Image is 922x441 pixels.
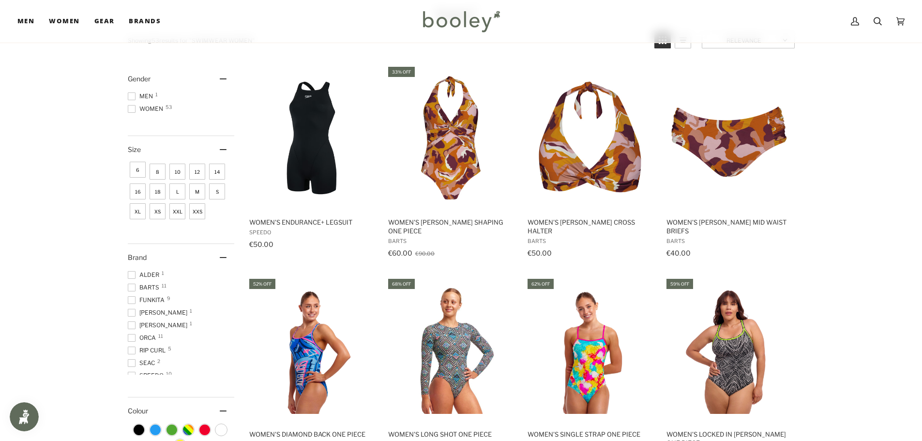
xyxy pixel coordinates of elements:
[130,162,146,178] span: Size: 6
[209,164,225,180] span: Size: 14
[183,425,194,435] span: Colour: Multicolour
[157,359,160,364] span: 2
[128,346,168,355] span: Rip Curl
[150,164,166,180] span: Size: 8
[128,32,647,48] div: Showing results for " "
[128,371,166,380] span: Speedo
[388,218,514,235] span: Women's [PERSON_NAME] Shaping One Piece
[128,271,162,279] span: Alder
[166,371,172,376] span: 10
[199,425,210,435] span: Colour: Red
[168,346,171,351] span: 5
[158,334,163,338] span: 11
[387,74,515,202] img: Barts Women's Lunan Halter Shaping One Piece Ochre - Booley Galway
[169,203,185,219] span: Size: XXL
[150,425,161,435] span: Colour: Blue
[167,296,170,301] span: 9
[150,203,166,219] span: Size: XS
[130,183,146,199] span: Size: 16
[128,321,190,330] span: [PERSON_NAME]
[209,183,225,199] span: Size: S
[249,229,374,236] span: Speedo
[128,296,167,304] span: Funkita
[162,283,166,288] span: 11
[702,32,795,48] a: Sort options
[129,16,161,26] span: Brands
[654,32,671,48] a: View grid mode
[128,308,190,317] span: [PERSON_NAME]
[128,334,159,342] span: Orca
[128,283,162,292] span: Barts
[665,65,793,260] a: Women's Lunan Mid Waist Briefs
[190,308,192,313] span: 1
[675,32,691,48] a: View list mode
[130,203,146,219] span: Size: XL
[17,16,34,26] span: Men
[527,278,553,289] div: 62% off
[49,16,79,26] span: Women
[387,65,515,260] a: Women's Lunan Halter Shaping One Piece
[166,425,177,435] span: Colour: Green
[388,238,514,244] span: Barts
[666,278,693,289] div: 59% off
[169,183,185,199] span: Size: L
[162,271,164,275] span: 1
[666,238,792,244] span: Barts
[708,36,779,44] span: Relevance
[415,250,435,257] span: €90.00
[151,36,159,44] b: 53
[128,407,155,415] span: Colour
[166,105,172,109] span: 53
[526,74,654,202] img: Barts Women's Women's Lunan Cross Halter Ochre - Booley Galway
[527,429,652,438] span: Women's Single Strap One Piece
[128,145,141,153] span: Size
[527,249,551,257] span: €50.00
[388,278,415,289] div: 68% off
[249,278,275,289] div: 52% off
[189,183,205,199] span: Size: M
[526,65,654,260] a: Women's Lunan Cross Halter
[169,164,185,180] span: Size: 10
[665,74,793,202] img: Barts Women's Women's Lunan Cross Halter Ochre - Booley Galway
[128,105,166,113] span: Women
[128,75,151,83] span: Gender
[527,238,652,244] span: Barts
[666,249,691,257] span: €40.00
[150,183,166,199] span: Size: 18
[388,67,415,77] div: 33% off
[134,425,144,435] span: Colour: Black
[128,359,158,367] span: Seac
[94,16,115,26] span: Gear
[189,164,205,180] span: Size: 12
[387,286,515,414] img: Funkita Women's Long Shot One Piece Weave Please - Booley Galway
[128,92,156,101] span: Men
[247,74,376,202] img: Speedo Women's Endurance+ Legsuit Black - Booley Galway
[388,429,514,438] span: Women's Long Shot One Piece
[249,240,273,248] span: €50.00
[388,249,412,257] span: €60.00
[249,429,374,438] span: Women's Diamond Back One Piece
[10,402,39,431] iframe: Button to open loyalty program pop-up
[155,92,158,97] span: 1
[189,203,205,219] span: Size: XXS
[249,218,374,227] span: Women's Endurance+ Legsuit
[128,253,147,261] span: Brand
[216,425,227,435] span: Colour: White
[527,218,652,235] span: Women's [PERSON_NAME] Cross Halter
[190,321,192,326] span: 1
[666,218,792,235] span: Women's [PERSON_NAME] Mid Waist Briefs
[247,65,376,260] a: Women's Endurance+ Legsuit
[419,7,503,35] img: Booley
